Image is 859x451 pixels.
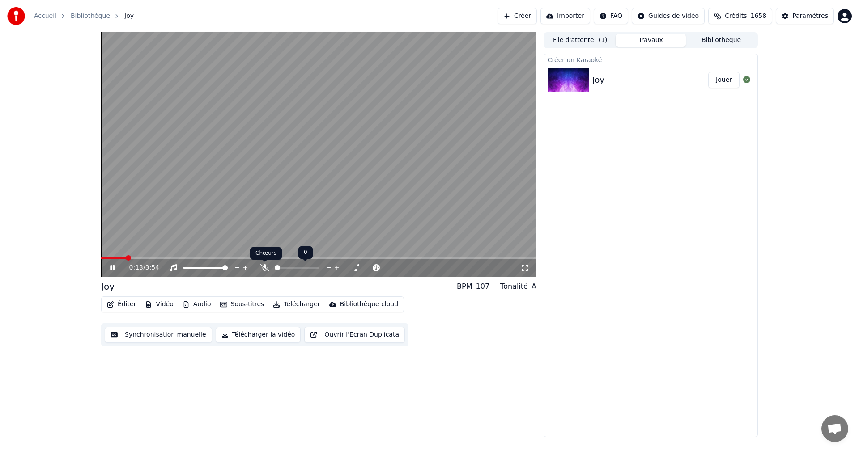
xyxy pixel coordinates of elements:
[594,8,628,24] button: FAQ
[129,263,151,272] div: /
[616,34,686,47] button: Travaux
[269,298,323,311] button: Télécharger
[304,327,405,343] button: Ouvrir l'Ecran Duplicata
[725,12,747,21] span: Crédits
[792,12,828,21] div: Paramètres
[145,263,159,272] span: 3:54
[686,34,757,47] button: Bibliothèque
[179,298,215,311] button: Audio
[101,280,115,293] div: Joy
[34,12,134,21] nav: breadcrumb
[34,12,56,21] a: Accueil
[544,54,757,65] div: Créer un Karaoké
[708,72,740,88] button: Jouer
[599,36,608,45] span: ( 1 )
[340,300,398,309] div: Bibliothèque cloud
[500,281,528,292] div: Tonalité
[457,281,472,292] div: BPM
[776,8,834,24] button: Paramètres
[216,327,301,343] button: Télécharger la vidéo
[498,8,537,24] button: Créer
[103,298,140,311] button: Éditer
[476,281,490,292] div: 107
[751,12,767,21] span: 1658
[129,263,143,272] span: 0:13
[540,8,590,24] button: Importer
[532,281,536,292] div: A
[124,12,134,21] span: Joy
[105,327,212,343] button: Synchronisation manuelle
[545,34,616,47] button: File d'attente
[632,8,705,24] button: Guides de vidéo
[7,7,25,25] img: youka
[217,298,268,311] button: Sous-titres
[71,12,110,21] a: Bibliothèque
[250,247,282,260] div: Chœurs
[141,298,177,311] button: Vidéo
[592,74,604,86] div: Joy
[298,246,313,259] div: 0
[821,415,848,442] div: Ouvrir le chat
[708,8,772,24] button: Crédits1658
